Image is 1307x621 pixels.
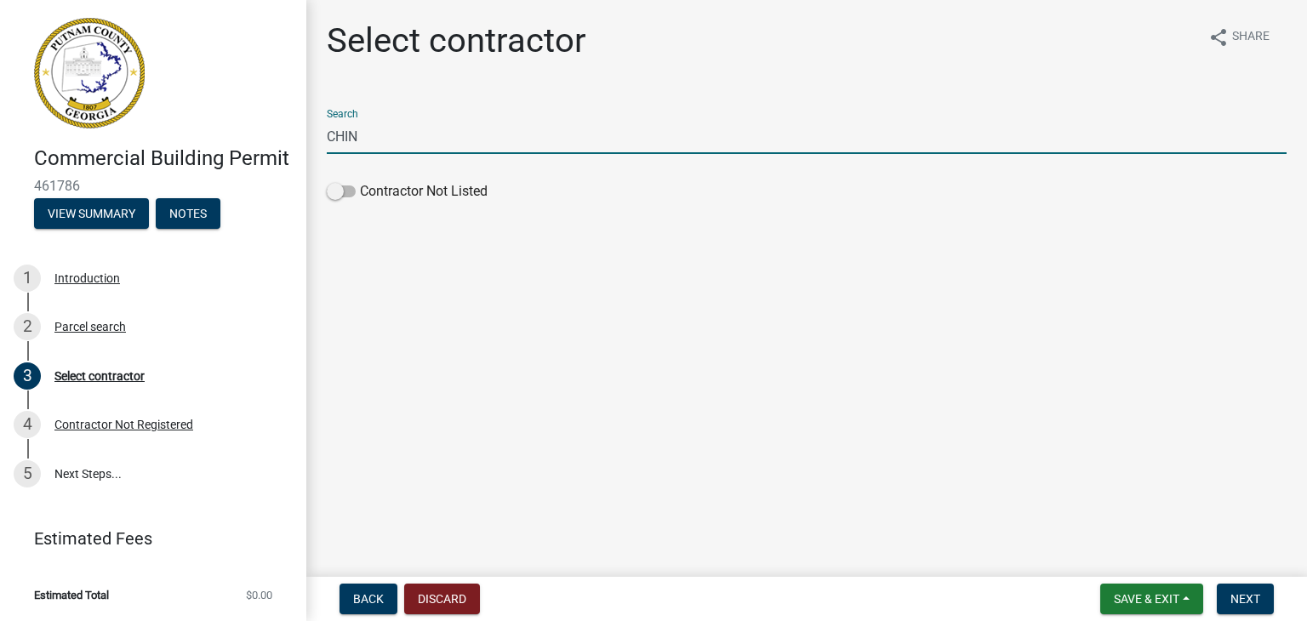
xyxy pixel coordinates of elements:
div: 3 [14,362,41,390]
div: Introduction [54,272,120,284]
span: Save & Exit [1114,592,1179,606]
div: Parcel search [54,321,126,333]
button: Save & Exit [1100,584,1203,614]
button: Back [340,584,397,614]
div: 4 [14,411,41,438]
button: Notes [156,198,220,229]
button: Discard [404,584,480,614]
wm-modal-confirm: Summary [34,208,149,221]
span: Share [1232,27,1270,48]
div: 2 [14,313,41,340]
button: View Summary [34,198,149,229]
div: Contractor Not Registered [54,419,193,430]
a: Estimated Fees [14,521,279,555]
label: Contractor Not Listed [327,181,488,202]
input: Search... [327,119,1287,154]
h4: Commercial Building Permit [34,146,293,171]
wm-modal-confirm: Notes [156,208,220,221]
span: Estimated Total [34,590,109,601]
span: $0.00 [246,590,272,601]
div: 5 [14,460,41,487]
i: share [1208,27,1229,48]
span: Next [1230,592,1260,606]
h1: Select contractor [327,20,586,61]
div: Select contractor [54,370,145,382]
span: 461786 [34,178,272,194]
button: Next [1217,584,1274,614]
button: shareShare [1195,20,1283,54]
div: 1 [14,265,41,292]
img: Putnam County, Georgia [34,18,145,128]
span: Back [353,592,384,606]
